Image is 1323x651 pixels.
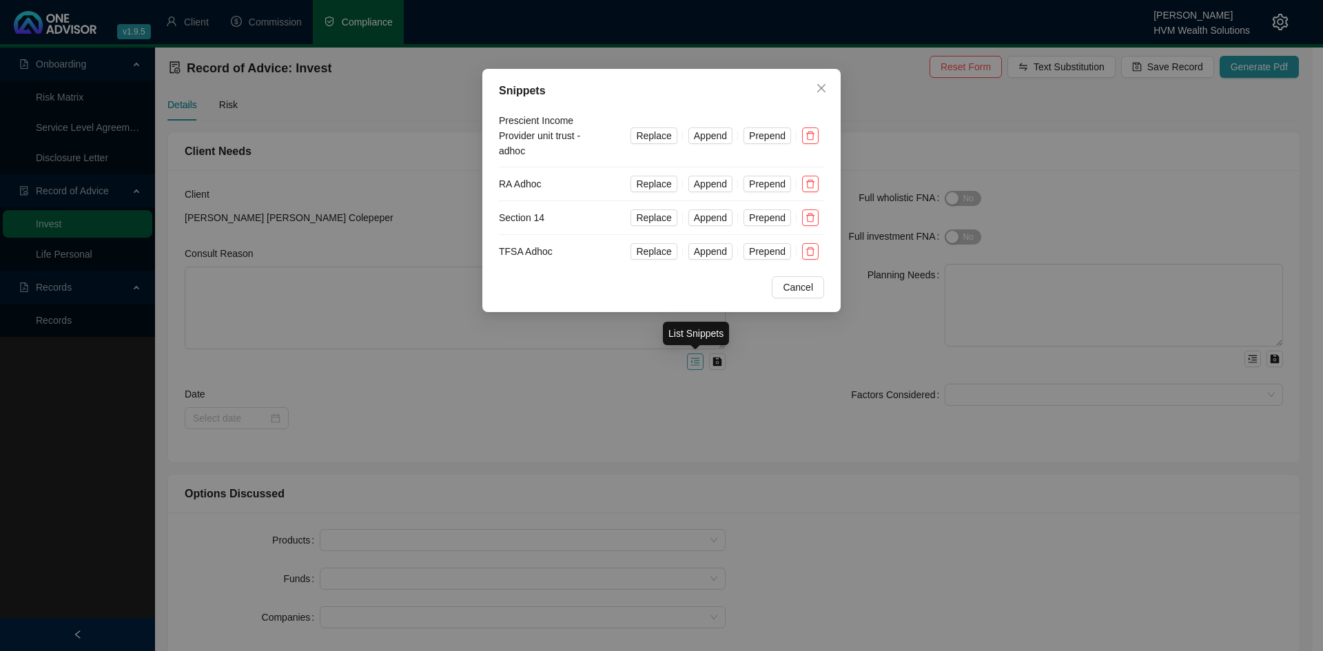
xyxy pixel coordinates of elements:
li: Section 14 [499,201,824,235]
span: close [816,83,827,94]
span: delete [806,247,815,256]
button: Append [688,209,732,226]
button: Prepend [743,176,791,192]
button: Close [810,77,832,99]
li: Prescient Income Provider unit trust - adhoc [499,105,824,167]
button: Replace [630,243,677,260]
span: Append [694,210,727,225]
button: Replace [630,209,677,226]
span: Append [694,176,727,192]
li: TFSA Adhoc [499,235,824,268]
button: Prepend [743,243,791,260]
span: Cancel [783,280,813,295]
span: Prepend [749,176,786,192]
button: Prepend [743,127,791,144]
span: Replace [636,128,671,143]
span: Append [694,244,727,259]
button: Prepend [743,209,791,226]
button: Replace [630,176,677,192]
span: Append [694,128,727,143]
button: Cancel [772,276,824,298]
li: RA Adhoc [499,167,824,201]
div: Snippets [499,83,824,99]
span: Prepend [749,128,786,143]
span: Replace [636,176,671,192]
span: delete [806,179,815,189]
button: Replace [630,127,677,144]
span: Replace [636,210,671,225]
span: Replace [636,244,671,259]
button: Append [688,243,732,260]
span: delete [806,131,815,141]
button: Append [688,176,732,192]
span: Prepend [749,210,786,225]
span: Prepend [749,244,786,259]
button: Append [688,127,732,144]
span: delete [806,213,815,223]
